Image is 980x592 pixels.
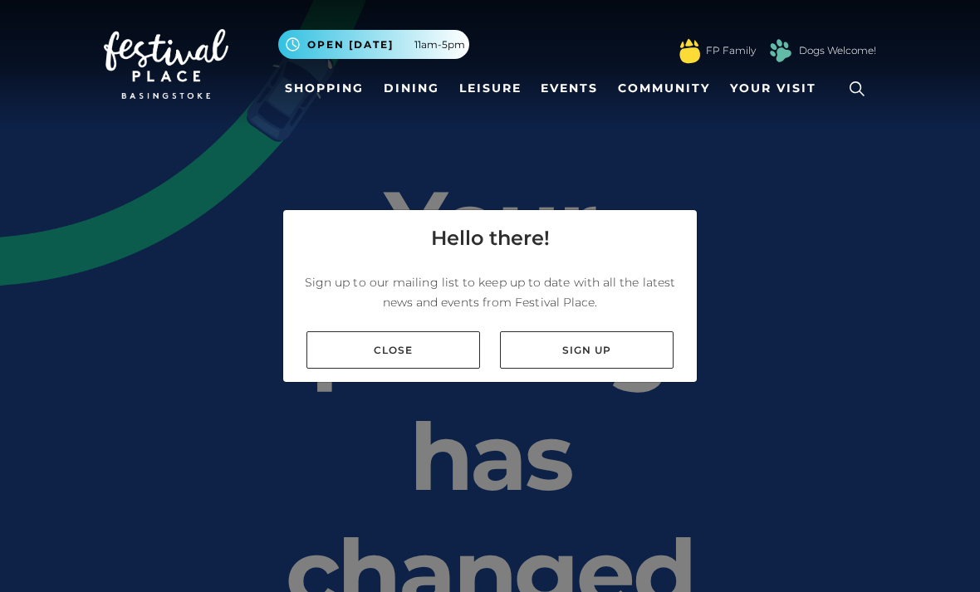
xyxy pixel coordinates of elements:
[500,331,674,369] a: Sign up
[104,29,228,99] img: Festival Place Logo
[431,223,550,253] h4: Hello there!
[278,73,370,104] a: Shopping
[723,73,831,104] a: Your Visit
[296,272,684,312] p: Sign up to our mailing list to keep up to date with all the latest news and events from Festival ...
[799,43,876,58] a: Dogs Welcome!
[377,73,446,104] a: Dining
[730,80,816,97] span: Your Visit
[611,73,717,104] a: Community
[453,73,528,104] a: Leisure
[278,30,469,59] button: Open [DATE] 11am-5pm
[307,37,394,52] span: Open [DATE]
[306,331,480,369] a: Close
[534,73,605,104] a: Events
[706,43,756,58] a: FP Family
[414,37,465,52] span: 11am-5pm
